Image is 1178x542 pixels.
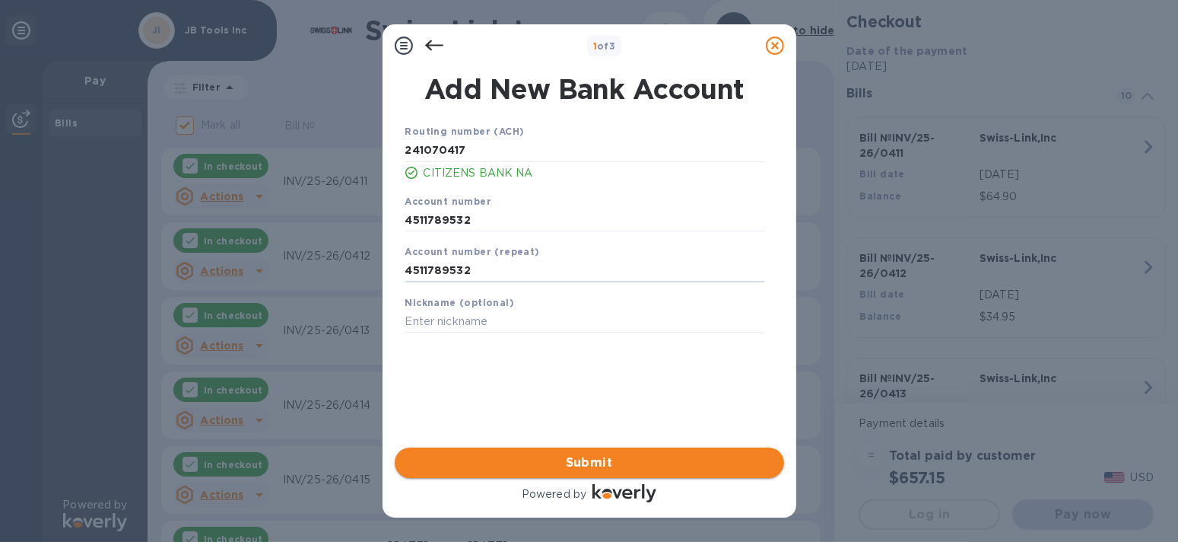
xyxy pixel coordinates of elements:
[405,260,764,282] input: Enter account number
[522,486,586,502] p: Powered by
[593,40,616,52] b: of 3
[405,311,764,333] input: Enter nickname
[405,297,515,308] b: Nickname (optional)
[395,448,784,478] button: Submit
[405,126,525,137] b: Routing number (ACH)
[593,40,597,52] span: 1
[407,454,772,472] span: Submit
[396,73,773,105] h1: Add New Bank Account
[405,209,764,231] input: Enter account number
[424,165,764,181] p: CITIZENS BANK NA
[405,196,492,207] b: Account number
[405,139,764,162] input: Enter routing number
[592,484,656,502] img: Logo
[405,246,540,257] b: Account number (repeat)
